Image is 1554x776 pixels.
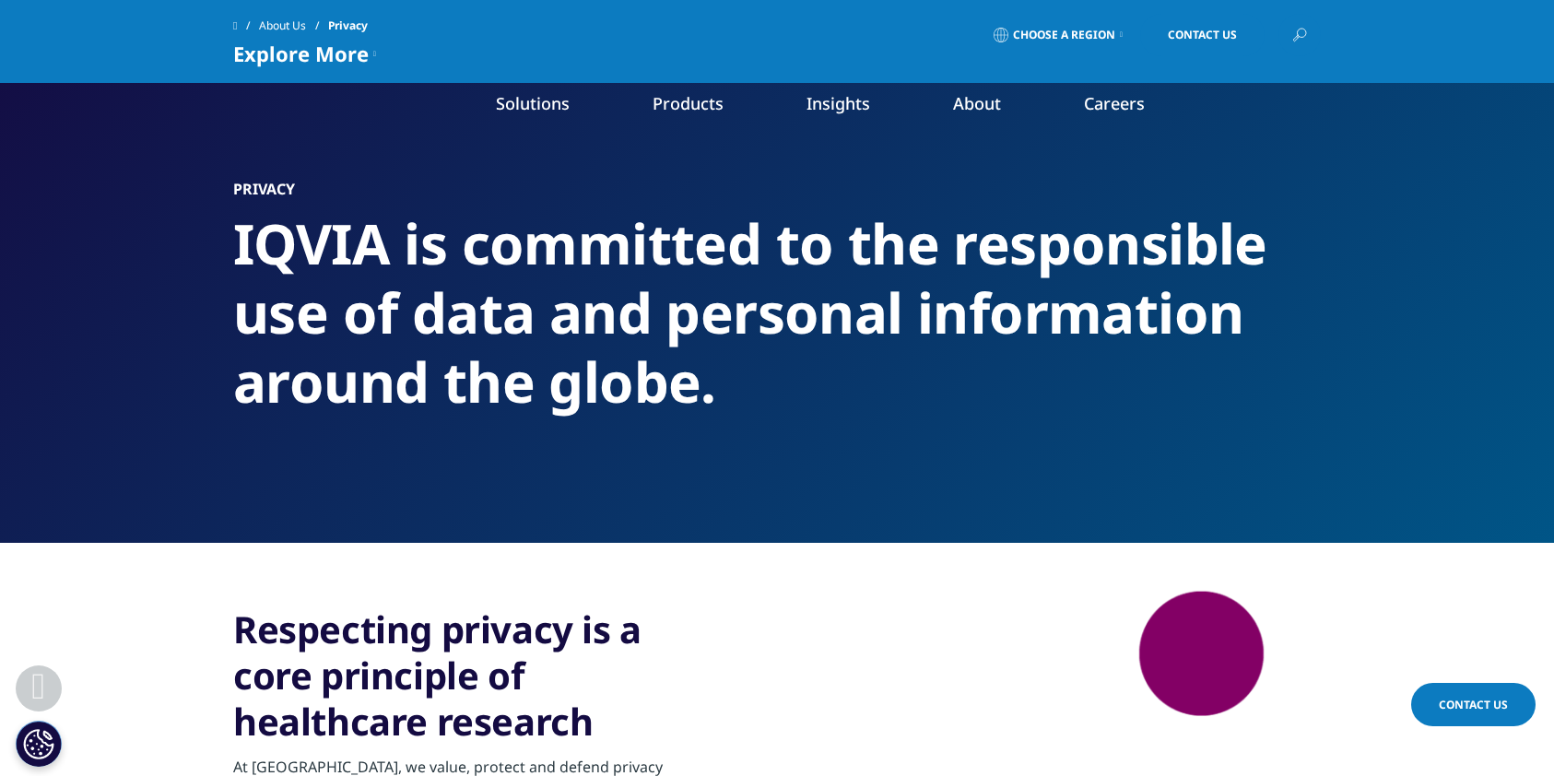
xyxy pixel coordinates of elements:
a: Products [653,92,724,114]
a: Contact Us [1411,683,1536,726]
h3: Respecting privacy is a core principle of healthcare research [233,606,680,745]
a: Careers [1084,92,1145,114]
span: Contact Us [1168,29,1237,41]
nav: Primary [388,65,1321,151]
span: Choose a Region [1013,28,1115,42]
h2: IQVIA is committed to the responsible use of data and personal information around the globe. [233,209,1321,417]
a: About [953,92,1001,114]
h1: Privacy [233,180,1321,198]
span: Contact Us [1439,697,1508,712]
a: Solutions [496,92,570,114]
a: Insights [806,92,870,114]
a: Contact Us [1140,14,1265,56]
button: Cookies Settings [16,721,62,767]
